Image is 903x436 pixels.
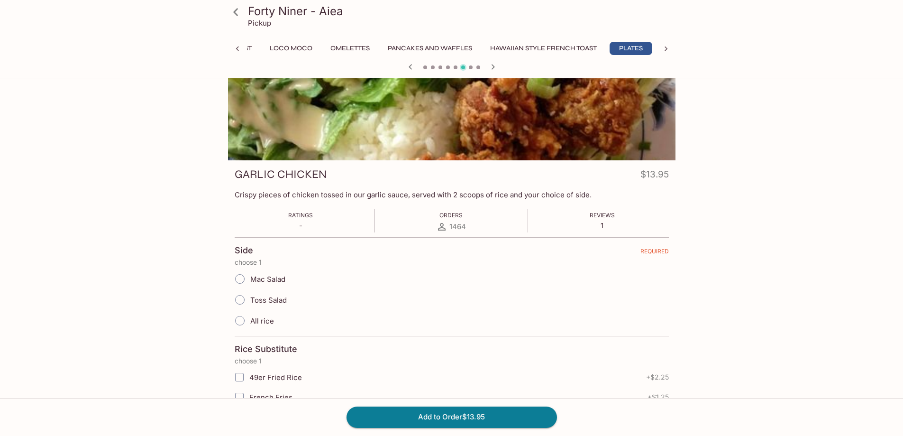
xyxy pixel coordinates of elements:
h4: Side [235,245,253,256]
h3: GARLIC CHICKEN [235,167,327,182]
h4: $13.95 [640,167,669,186]
p: Pickup [248,19,271,28]
span: Ratings [288,212,313,219]
p: Crispy pieces of chicken tossed in our garlic sauce, served with 2 scoops of rice and your choice... [235,190,669,199]
p: - [288,221,313,230]
p: choose 1 [235,357,669,365]
span: + $1.25 [648,393,669,401]
span: 49er Fried Rice [249,373,302,382]
span: French Fries [249,393,292,402]
p: choose 1 [235,259,669,266]
button: Omelettes [325,42,375,55]
span: All rice [250,316,274,325]
button: Pancakes and Waffles [383,42,477,55]
span: + $2.25 [646,373,669,381]
button: Hawaiian Style French Toast [485,42,602,55]
button: Add to Order$13.95 [347,407,557,427]
h3: Forty Niner - Aiea [248,4,672,19]
p: 1 [590,221,615,230]
button: Loco Moco [265,42,318,55]
button: Plates [610,42,652,55]
div: GARLIC CHICKEN [228,35,675,160]
span: Orders [439,212,463,219]
span: 1464 [449,222,466,231]
h4: Rice Substitute [235,344,297,354]
span: Mac Salad [250,275,285,284]
span: REQUIRED [640,248,669,259]
span: Toss Salad [250,296,287,305]
span: Reviews [590,212,615,219]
